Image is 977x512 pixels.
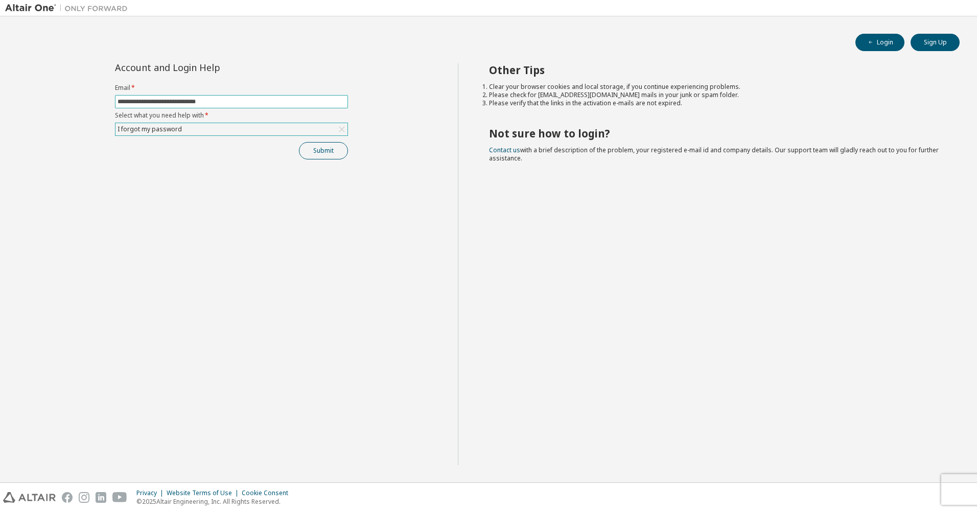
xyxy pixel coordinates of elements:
img: linkedin.svg [96,492,106,503]
button: Sign Up [911,34,960,51]
h2: Not sure how to login? [489,127,942,140]
div: Privacy [136,489,167,497]
span: with a brief description of the problem, your registered e-mail id and company details. Our suppo... [489,146,939,162]
button: Login [855,34,904,51]
img: facebook.svg [62,492,73,503]
a: Contact us [489,146,520,154]
div: I forgot my password [115,123,347,135]
li: Please check for [EMAIL_ADDRESS][DOMAIN_NAME] mails in your junk or spam folder. [489,91,942,99]
div: Website Terms of Use [167,489,242,497]
img: instagram.svg [79,492,89,503]
label: Email [115,84,348,92]
li: Please verify that the links in the activation e-mails are not expired. [489,99,942,107]
label: Select what you need help with [115,111,348,120]
h2: Other Tips [489,63,942,77]
img: Altair One [5,3,133,13]
div: Cookie Consent [242,489,294,497]
div: I forgot my password [116,124,183,135]
button: Submit [299,142,348,159]
img: youtube.svg [112,492,127,503]
div: Account and Login Help [115,63,301,72]
img: altair_logo.svg [3,492,56,503]
li: Clear your browser cookies and local storage, if you continue experiencing problems. [489,83,942,91]
p: © 2025 Altair Engineering, Inc. All Rights Reserved. [136,497,294,506]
